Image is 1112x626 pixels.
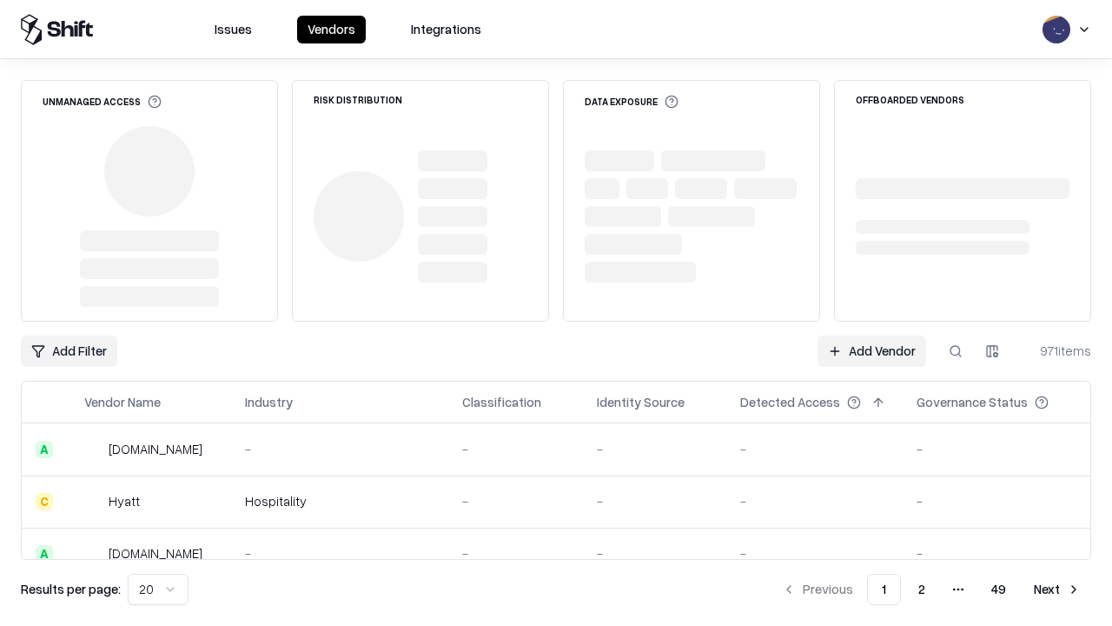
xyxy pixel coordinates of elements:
a: Add Vendor [817,336,926,367]
div: - [740,544,889,563]
div: Industry [245,393,293,411]
nav: pagination [771,574,1091,605]
button: 49 [977,574,1020,605]
div: [DOMAIN_NAME] [109,544,202,563]
div: - [462,544,569,563]
div: Detected Access [740,393,840,411]
button: Add Filter [21,336,117,367]
div: Hyatt [109,492,140,510]
div: Identity Source [597,393,685,411]
div: 971 items [1022,342,1091,360]
button: Issues [204,16,262,43]
div: - [740,440,889,458]
div: Classification [462,393,541,411]
div: Offboarded Vendors [856,95,964,104]
button: Integrations [400,16,492,43]
div: - [462,492,569,510]
button: 2 [904,574,939,605]
div: - [597,492,712,510]
button: Vendors [297,16,366,43]
div: - [917,492,1076,510]
div: - [245,544,434,563]
div: - [245,440,434,458]
img: primesec.co.il [84,545,102,563]
div: [DOMAIN_NAME] [109,440,202,458]
div: A [36,441,53,458]
div: - [917,440,1076,458]
div: C [36,493,53,510]
div: - [462,440,569,458]
div: - [597,544,712,563]
img: Hyatt [84,493,102,510]
div: Hospitality [245,492,434,510]
div: - [740,492,889,510]
div: Data Exposure [585,95,678,109]
button: 1 [867,574,901,605]
div: Vendor Name [84,393,161,411]
button: Next [1023,574,1091,605]
div: - [917,544,1076,563]
div: Governance Status [917,393,1028,411]
div: - [597,440,712,458]
div: A [36,545,53,563]
div: Unmanaged Access [43,95,162,109]
p: Results per page: [21,580,121,598]
img: intrado.com [84,441,102,458]
div: Risk Distribution [314,95,402,104]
